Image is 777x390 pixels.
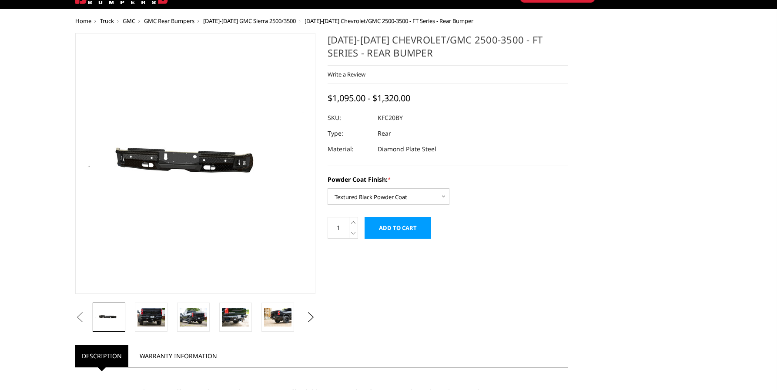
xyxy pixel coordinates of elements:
[365,217,431,239] input: Add to Cart
[378,126,391,141] dd: Rear
[73,311,86,324] button: Previous
[328,175,568,184] label: Powder Coat Finish:
[328,70,365,78] a: Write a Review
[305,17,473,25] span: [DATE]-[DATE] Chevrolet/GMC 2500-3500 - FT Series - Rear Bumper
[100,17,114,25] a: Truck
[378,110,403,126] dd: KFC20BY
[75,17,91,25] a: Home
[222,308,249,326] img: 2020-2025 Chevrolet/GMC 2500-3500 - FT Series - Rear Bumper
[137,308,165,326] img: 2020-2025 Chevrolet/GMC 2500-3500 - FT Series - Rear Bumper
[328,92,410,104] span: $1,095.00 - $1,320.00
[328,126,371,141] dt: Type:
[264,308,291,326] img: 2020-2025 Chevrolet/GMC 2500-3500 - FT Series - Rear Bumper
[133,345,224,367] a: Warranty Information
[75,345,128,367] a: Description
[123,17,135,25] a: GMC
[180,308,207,326] img: 2020-2025 Chevrolet/GMC 2500-3500 - FT Series - Rear Bumper
[328,110,371,126] dt: SKU:
[305,311,318,324] button: Next
[328,141,371,157] dt: Material:
[328,33,568,66] h1: [DATE]-[DATE] Chevrolet/GMC 2500-3500 - FT Series - Rear Bumper
[75,33,315,294] a: 2020-2025 Chevrolet/GMC 2500-3500 - FT Series - Rear Bumper
[203,17,296,25] a: [DATE]-[DATE] GMC Sierra 2500/3500
[378,141,436,157] dd: Diamond Plate Steel
[144,17,194,25] a: GMC Rear Bumpers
